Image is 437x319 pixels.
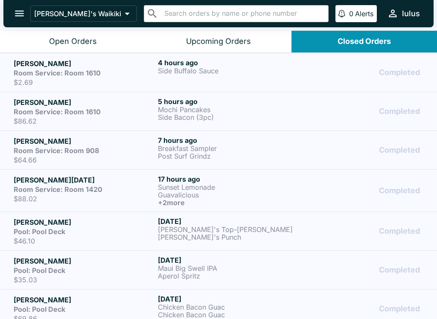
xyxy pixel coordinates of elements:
[186,37,251,46] div: Upcoming Orders
[158,67,299,75] p: Side Buffalo Sauce
[355,9,373,18] p: Alerts
[9,3,30,24] button: open drawer
[14,58,154,69] h5: [PERSON_NAME]
[14,237,154,245] p: $46.10
[349,9,353,18] p: 0
[14,136,154,146] h5: [PERSON_NAME]
[30,6,137,22] button: [PERSON_NAME]'s Waikiki
[14,217,154,227] h5: [PERSON_NAME]
[158,303,299,311] p: Chicken Bacon Guac
[338,37,391,46] div: Closed Orders
[158,256,299,264] h6: [DATE]
[14,175,154,185] h5: [PERSON_NAME][DATE]
[158,191,299,199] p: Guavalicious
[14,69,101,77] strong: Room Service: Room 1610
[158,152,299,160] p: Post Surf Grindz
[384,4,423,23] button: lulus
[14,156,154,164] p: $64.66
[158,295,299,303] h6: [DATE]
[158,136,299,145] h6: 7 hours ago
[158,311,299,319] p: Chicken Bacon Guac
[158,175,299,183] h6: 17 hours ago
[162,8,325,20] input: Search orders by name or phone number
[14,295,154,305] h5: [PERSON_NAME]
[14,227,65,236] strong: Pool: Pool Deck
[14,78,154,87] p: $2.69
[14,305,65,313] strong: Pool: Pool Deck
[14,97,154,107] h5: [PERSON_NAME]
[402,9,420,19] div: lulus
[49,37,97,46] div: Open Orders
[14,194,154,203] p: $88.02
[14,117,154,125] p: $86.62
[14,146,99,155] strong: Room Service: Room 908
[14,185,102,194] strong: Room Service: Room 1420
[158,233,299,241] p: [PERSON_NAME]'s Punch
[158,217,299,226] h6: [DATE]
[158,113,299,121] p: Side Bacon (3pc)
[14,275,154,284] p: $35.03
[158,97,299,106] h6: 5 hours ago
[158,199,299,206] h6: + 2 more
[158,183,299,191] p: Sunset Lemonade
[158,145,299,152] p: Breakfast Sampler
[158,272,299,280] p: Aperol Spritz
[14,266,65,275] strong: Pool: Pool Deck
[158,226,299,233] p: [PERSON_NAME]'s Top-[PERSON_NAME]
[158,264,299,272] p: Maui Big Swell IPA
[34,9,121,18] p: [PERSON_NAME]'s Waikiki
[158,58,299,67] h6: 4 hours ago
[14,107,101,116] strong: Room Service: Room 1610
[158,106,299,113] p: Mochi Pancakes
[14,256,154,266] h5: [PERSON_NAME]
